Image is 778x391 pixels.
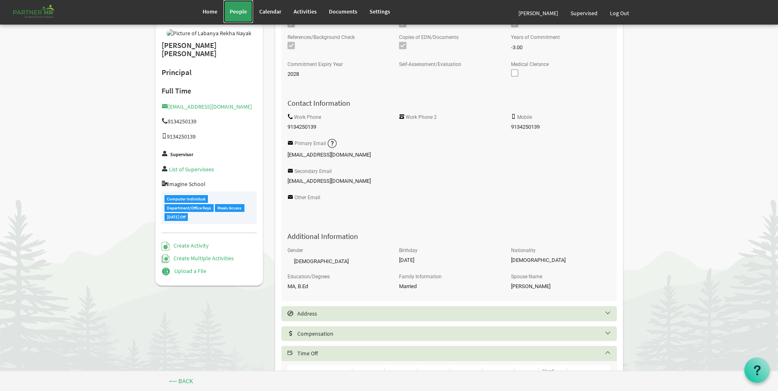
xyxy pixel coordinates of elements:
[294,169,332,174] label: Secondary Email
[162,181,257,187] h5: Imagine School
[370,8,390,15] span: Settings
[399,35,459,40] label: Copies of EDN/Documents
[287,310,623,317] h5: Address
[162,267,170,276] img: Upload a File
[287,331,293,336] span: Select
[287,350,623,357] h5: Time Off
[287,330,623,337] h5: Compensation
[399,274,442,280] label: Family Information
[164,213,188,221] div: [DATE] Off
[287,274,330,280] label: Education/Degrees
[511,274,542,280] label: Spouse Name
[162,103,252,110] a: [EMAIL_ADDRESS][DOMAIN_NAME]
[164,195,208,203] div: Computer Individual
[162,255,234,262] a: Create Multiple Activities
[294,115,321,120] label: Work Phone
[406,115,437,120] label: Work Phone 2
[281,99,617,107] h4: Contact Information
[259,8,281,15] span: Calendar
[167,29,251,37] img: Picture of Labanya Rekha Nayak
[294,195,320,200] label: Other Email
[162,267,206,275] a: Upload a File
[215,204,244,212] div: Meals Access
[162,41,257,58] h2: [PERSON_NAME] [PERSON_NAME]
[287,248,303,253] label: Gender
[517,115,532,120] label: Mobile
[162,242,209,249] a: Create Activity
[399,62,461,67] label: Self-Assessment/Evaluation
[230,8,247,15] span: People
[294,141,326,146] label: Primary Email
[511,35,560,40] label: Years of Commitment
[203,8,217,15] span: Home
[287,350,293,356] span: Select
[162,133,257,140] h5: 9134250139
[511,62,549,67] label: Medical Clerance
[162,255,170,263] img: Create Multiple Activities
[287,311,293,316] span: Select
[511,248,536,253] label: Nationality
[170,152,193,157] label: Supervisor
[570,9,598,17] span: Supervised
[162,68,257,77] h2: Principal
[604,2,635,25] a: Log Out
[287,62,343,67] label: Commitment Expiry Year
[162,87,257,95] h4: Full Time
[162,242,169,250] img: Create Activity
[281,232,617,241] h4: Additional Information
[164,204,214,212] div: Department/Office Keys
[287,35,355,40] label: References/Background Check
[399,248,418,253] label: Birthday
[169,166,214,173] a: List of Supervisees
[512,2,564,25] a: [PERSON_NAME]
[294,8,317,15] span: Activities
[327,139,338,149] img: question-sm.png
[564,2,604,25] a: Supervised
[329,8,357,15] span: Documents
[162,118,257,125] h5: 9134250139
